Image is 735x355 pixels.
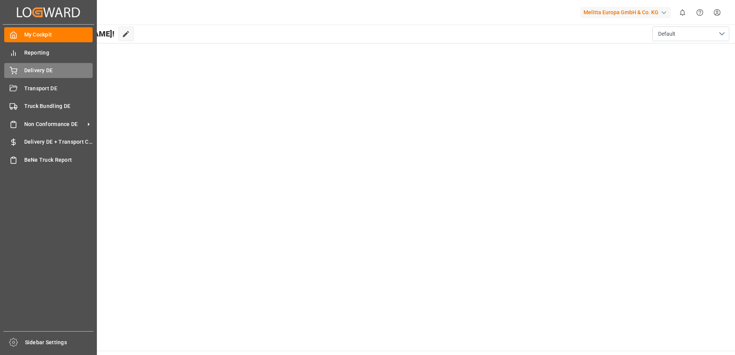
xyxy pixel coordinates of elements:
[4,99,93,114] a: Truck Bundling DE
[24,85,93,93] span: Transport DE
[4,27,93,42] a: My Cockpit
[4,45,93,60] a: Reporting
[25,338,94,347] span: Sidebar Settings
[4,63,93,78] a: Delivery DE
[24,156,93,164] span: BeNe Truck Report
[4,134,93,149] a: Delivery DE + Transport Cost
[24,66,93,75] span: Delivery DE
[32,27,115,41] span: Hello [PERSON_NAME]!
[24,49,93,57] span: Reporting
[4,152,93,167] a: BeNe Truck Report
[4,81,93,96] a: Transport DE
[652,27,729,41] button: open menu
[24,138,93,146] span: Delivery DE + Transport Cost
[658,30,675,38] span: Default
[24,31,93,39] span: My Cockpit
[24,102,93,110] span: Truck Bundling DE
[24,120,85,128] span: Non Conformance DE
